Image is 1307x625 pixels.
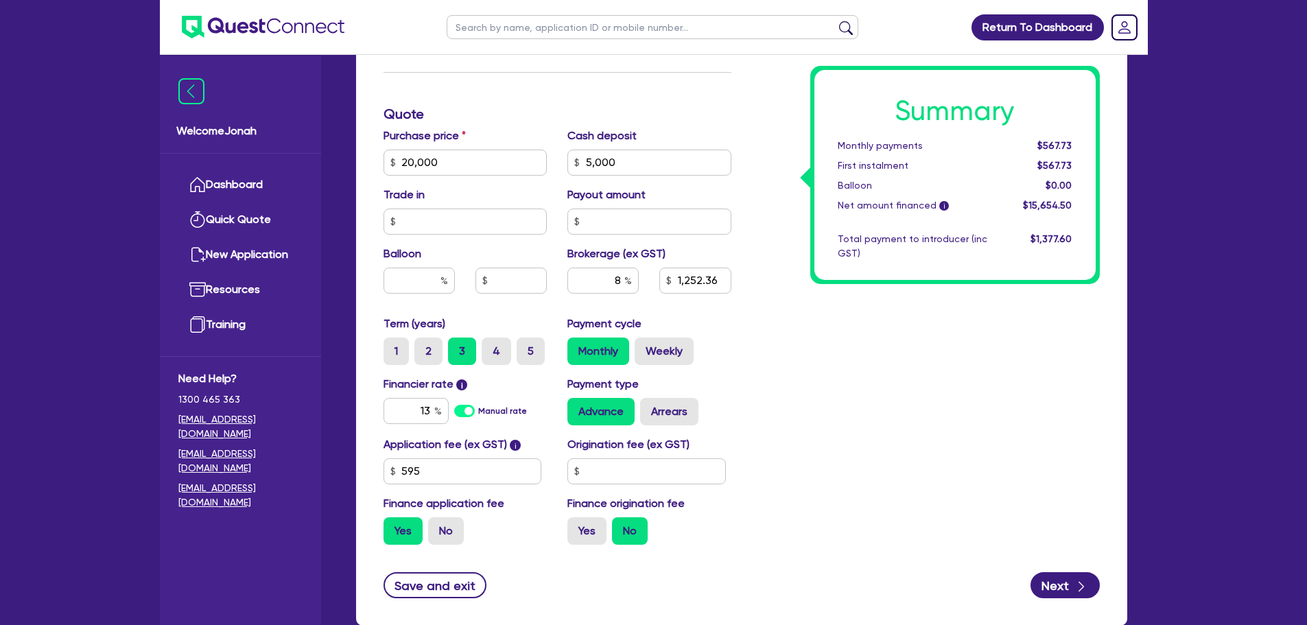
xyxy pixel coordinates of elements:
[640,398,698,425] label: Arrears
[384,187,425,203] label: Trade in
[178,167,303,202] a: Dashboard
[567,246,666,262] label: Brokerage (ex GST)
[448,338,476,365] label: 3
[939,202,949,211] span: i
[567,338,629,365] label: Monthly
[384,572,487,598] button: Save and exit
[178,78,204,104] img: icon-menu-close
[1037,160,1072,171] span: $567.73
[428,517,464,545] label: No
[189,211,206,228] img: quick-quote
[567,316,641,332] label: Payment cycle
[384,517,423,545] label: Yes
[384,436,507,453] label: Application fee (ex GST)
[1023,200,1072,211] span: $15,654.50
[447,15,858,39] input: Search by name, application ID or mobile number...
[384,338,409,365] label: 1
[384,316,445,332] label: Term (years)
[178,392,303,407] span: 1300 465 363
[827,139,998,153] div: Monthly payments
[1031,572,1100,598] button: Next
[189,281,206,298] img: resources
[567,517,607,545] label: Yes
[827,158,998,173] div: First instalment
[384,246,421,262] label: Balloon
[178,272,303,307] a: Resources
[612,517,648,545] label: No
[178,307,303,342] a: Training
[414,338,443,365] label: 2
[384,376,468,392] label: Financier rate
[827,232,998,261] div: Total payment to introducer (inc GST)
[1107,10,1142,45] a: Dropdown toggle
[1046,180,1072,191] span: $0.00
[178,202,303,237] a: Quick Quote
[567,495,685,512] label: Finance origination fee
[567,436,690,453] label: Origination fee (ex GST)
[827,178,998,193] div: Balloon
[972,14,1104,40] a: Return To Dashboard
[189,246,206,263] img: new-application
[182,16,344,38] img: quest-connect-logo-blue
[456,379,467,390] span: i
[176,123,305,139] span: Welcome Jonah
[510,440,521,451] span: i
[178,237,303,272] a: New Application
[517,338,545,365] label: 5
[567,376,639,392] label: Payment type
[567,128,637,144] label: Cash deposit
[482,338,511,365] label: 4
[567,187,646,203] label: Payout amount
[1031,233,1072,244] span: $1,377.60
[838,95,1072,128] h1: Summary
[567,398,635,425] label: Advance
[384,495,504,512] label: Finance application fee
[384,128,466,144] label: Purchase price
[1037,140,1072,151] span: $567.73
[178,412,303,441] a: [EMAIL_ADDRESS][DOMAIN_NAME]
[178,481,303,510] a: [EMAIL_ADDRESS][DOMAIN_NAME]
[178,370,303,387] span: Need Help?
[478,405,527,417] label: Manual rate
[827,198,998,213] div: Net amount financed
[384,106,731,122] h3: Quote
[635,338,694,365] label: Weekly
[189,316,206,333] img: training
[178,447,303,475] a: [EMAIL_ADDRESS][DOMAIN_NAME]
